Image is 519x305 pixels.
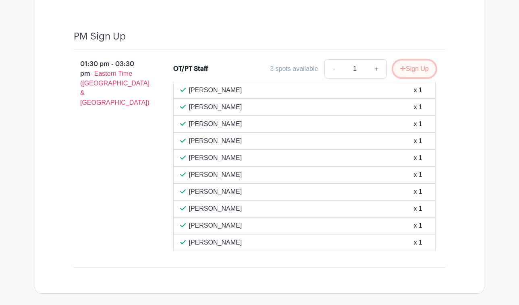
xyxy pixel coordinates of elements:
p: [PERSON_NAME] [189,238,242,247]
div: x 1 [414,153,422,163]
div: x 1 [414,136,422,146]
p: [PERSON_NAME] [189,170,242,180]
div: x 1 [414,85,422,95]
p: [PERSON_NAME] [189,187,242,197]
p: [PERSON_NAME] [189,221,242,230]
span: - Eastern Time ([GEOGRAPHIC_DATA] & [GEOGRAPHIC_DATA]) [80,70,149,106]
p: [PERSON_NAME] [189,204,242,214]
p: [PERSON_NAME] [189,102,242,112]
div: x 1 [414,119,422,129]
p: [PERSON_NAME] [189,85,242,95]
p: 01:30 pm - 03:30 pm [61,56,160,111]
div: x 1 [414,170,422,180]
a: - [324,59,343,79]
div: x 1 [414,238,422,247]
div: x 1 [414,221,422,230]
h4: PM Sign Up [74,31,126,42]
div: x 1 [414,187,422,197]
p: [PERSON_NAME] [189,119,242,129]
p: [PERSON_NAME] [189,136,242,146]
button: Sign Up [393,60,436,77]
div: OT/PT Staff [173,64,208,74]
div: x 1 [414,102,422,112]
a: + [367,59,387,79]
div: 3 spots available [270,64,318,74]
div: x 1 [414,204,422,214]
p: [PERSON_NAME] [189,153,242,163]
